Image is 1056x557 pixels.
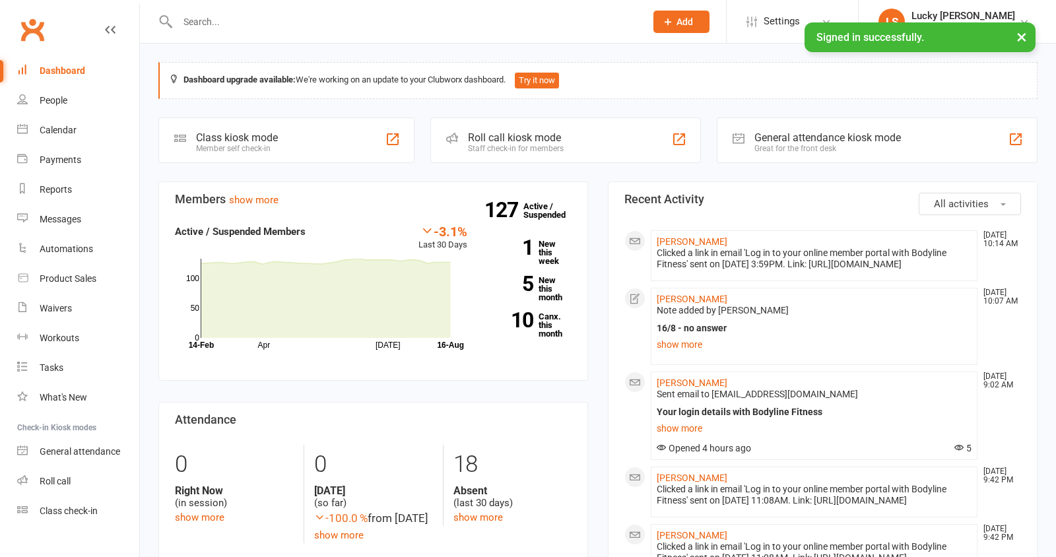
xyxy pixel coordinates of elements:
[17,115,139,145] a: Calendar
[196,144,278,153] div: Member self check-in
[657,323,972,334] div: 16/8 - no answer
[40,214,81,224] div: Messages
[175,226,306,238] strong: Active / Suspended Members
[754,144,901,153] div: Great for the front desk
[523,192,581,229] a: 127Active / Suspended
[468,131,564,144] div: Roll call kiosk mode
[183,75,296,84] strong: Dashboard upgrade available:
[676,16,693,27] span: Add
[754,131,901,144] div: General attendance kiosk mode
[1010,22,1034,51] button: ×
[40,273,96,284] div: Product Sales
[657,247,972,270] div: Clicked a link in email 'Log in to your online member portal with Bodyline Fitness' sent on [DATE...
[175,445,294,484] div: 0
[657,419,972,438] a: show more
[977,372,1020,389] time: [DATE] 9:02 AM
[657,335,972,354] a: show more
[657,473,727,483] a: [PERSON_NAME]
[657,484,972,506] div: Clicked a link in email 'Log in to your online member portal with Bodyline Fitness' sent on [DATE...
[17,264,139,294] a: Product Sales
[657,294,727,304] a: [PERSON_NAME]
[40,154,81,165] div: Payments
[17,467,139,496] a: Roll call
[657,305,972,316] div: Note added by [PERSON_NAME]
[314,529,364,541] a: show more
[40,506,98,516] div: Class check-in
[418,224,467,238] div: -3.1%
[40,476,71,486] div: Roll call
[878,9,905,35] div: LS
[314,509,432,527] div: from [DATE]
[40,184,72,195] div: Reports
[453,511,503,523] a: show more
[657,377,727,388] a: [PERSON_NAME]
[17,437,139,467] a: General attendance kiosk mode
[624,193,1021,206] h3: Recent Activity
[40,65,85,76] div: Dashboard
[16,13,49,46] a: Clubworx
[911,22,1015,34] div: Bodyline Fitness
[175,511,224,523] a: show more
[977,231,1020,248] time: [DATE] 10:14 AM
[314,484,432,509] div: (so far)
[977,288,1020,306] time: [DATE] 10:07 AM
[453,484,572,509] div: (last 30 days)
[17,86,139,115] a: People
[487,274,533,294] strong: 5
[418,224,467,252] div: Last 30 Days
[17,234,139,264] a: Automations
[17,145,139,175] a: Payments
[487,240,572,265] a: 1New this week
[175,484,294,509] div: (in session)
[17,205,139,234] a: Messages
[40,362,63,373] div: Tasks
[314,511,368,525] span: -100.0 %
[977,467,1020,484] time: [DATE] 9:42 PM
[40,95,67,106] div: People
[17,353,139,383] a: Tasks
[657,443,751,453] span: Opened 4 hours ago
[17,294,139,323] a: Waivers
[977,525,1020,542] time: [DATE] 9:42 PM
[487,238,533,257] strong: 1
[453,484,572,497] strong: Absent
[487,276,572,302] a: 5New this month
[40,125,77,135] div: Calendar
[484,200,523,220] strong: 127
[314,484,432,497] strong: [DATE]
[653,11,709,33] button: Add
[657,236,727,247] a: [PERSON_NAME]
[17,383,139,412] a: What's New
[229,194,279,206] a: show more
[17,323,139,353] a: Workouts
[515,73,559,88] button: Try it now
[174,13,636,31] input: Search...
[40,333,79,343] div: Workouts
[17,56,139,86] a: Dashboard
[314,445,432,484] div: 0
[657,407,972,418] div: Your login details with Bodyline Fitness
[17,496,139,526] a: Class kiosk mode
[487,310,533,330] strong: 10
[175,193,572,206] h3: Members
[954,443,972,453] span: 5
[196,131,278,144] div: Class kiosk mode
[657,389,858,399] span: Sent email to [EMAIL_ADDRESS][DOMAIN_NAME]
[911,10,1015,22] div: Lucky [PERSON_NAME]
[40,244,93,254] div: Automations
[40,303,72,313] div: Waivers
[175,484,294,497] strong: Right Now
[657,530,727,541] a: [PERSON_NAME]
[175,413,572,426] h3: Attendance
[764,7,800,36] span: Settings
[468,144,564,153] div: Staff check-in for members
[919,193,1021,215] button: All activities
[17,175,139,205] a: Reports
[40,446,120,457] div: General attendance
[487,312,572,338] a: 10Canx. this month
[934,198,989,210] span: All activities
[158,62,1038,99] div: We're working on an update to your Clubworx dashboard.
[816,31,924,44] span: Signed in successfully.
[453,445,572,484] div: 18
[40,392,87,403] div: What's New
